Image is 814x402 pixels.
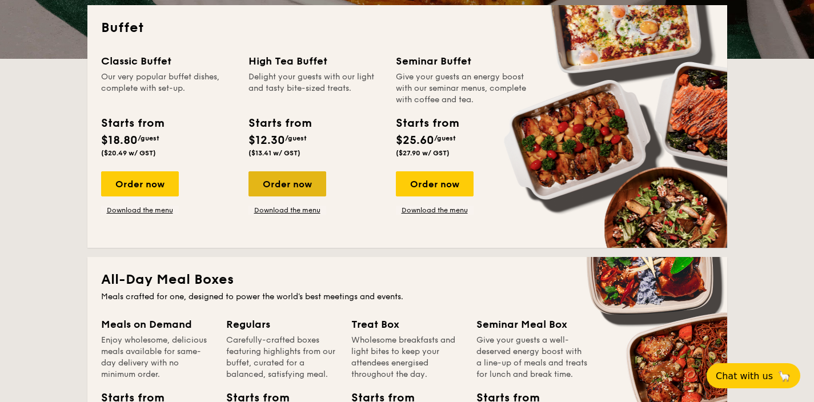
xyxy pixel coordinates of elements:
[101,316,212,332] div: Meals on Demand
[777,369,791,383] span: 🦙
[476,335,588,380] div: Give your guests a well-deserved energy boost with a line-up of meals and treats for lunch and br...
[101,134,138,147] span: $18.80
[396,171,474,196] div: Order now
[248,134,285,147] span: $12.30
[476,316,588,332] div: Seminar Meal Box
[716,371,773,381] span: Chat with us
[101,149,156,157] span: ($20.49 w/ GST)
[101,291,713,303] div: Meals crafted for one, designed to power the world's best meetings and events.
[351,335,463,380] div: Wholesome breakfasts and light bites to keep your attendees energised throughout the day.
[396,53,530,69] div: Seminar Buffet
[351,316,463,332] div: Treat Box
[396,149,450,157] span: ($27.90 w/ GST)
[396,134,434,147] span: $25.60
[101,335,212,380] div: Enjoy wholesome, delicious meals available for same-day delivery with no minimum order.
[248,149,300,157] span: ($13.41 w/ GST)
[707,363,800,388] button: Chat with us🦙
[101,171,179,196] div: Order now
[226,316,338,332] div: Regulars
[248,206,326,215] a: Download the menu
[248,171,326,196] div: Order now
[101,19,713,37] h2: Buffet
[248,53,382,69] div: High Tea Buffet
[101,115,163,132] div: Starts from
[396,71,530,106] div: Give your guests an energy boost with our seminar menus, complete with coffee and tea.
[248,115,311,132] div: Starts from
[226,335,338,380] div: Carefully-crafted boxes featuring highlights from our buffet, curated for a balanced, satisfying ...
[101,271,713,289] h2: All-Day Meal Boxes
[101,53,235,69] div: Classic Buffet
[434,134,456,142] span: /guest
[248,71,382,106] div: Delight your guests with our light and tasty bite-sized treats.
[396,206,474,215] a: Download the menu
[285,134,307,142] span: /guest
[101,206,179,215] a: Download the menu
[396,115,458,132] div: Starts from
[138,134,159,142] span: /guest
[101,71,235,106] div: Our very popular buffet dishes, complete with set-up.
